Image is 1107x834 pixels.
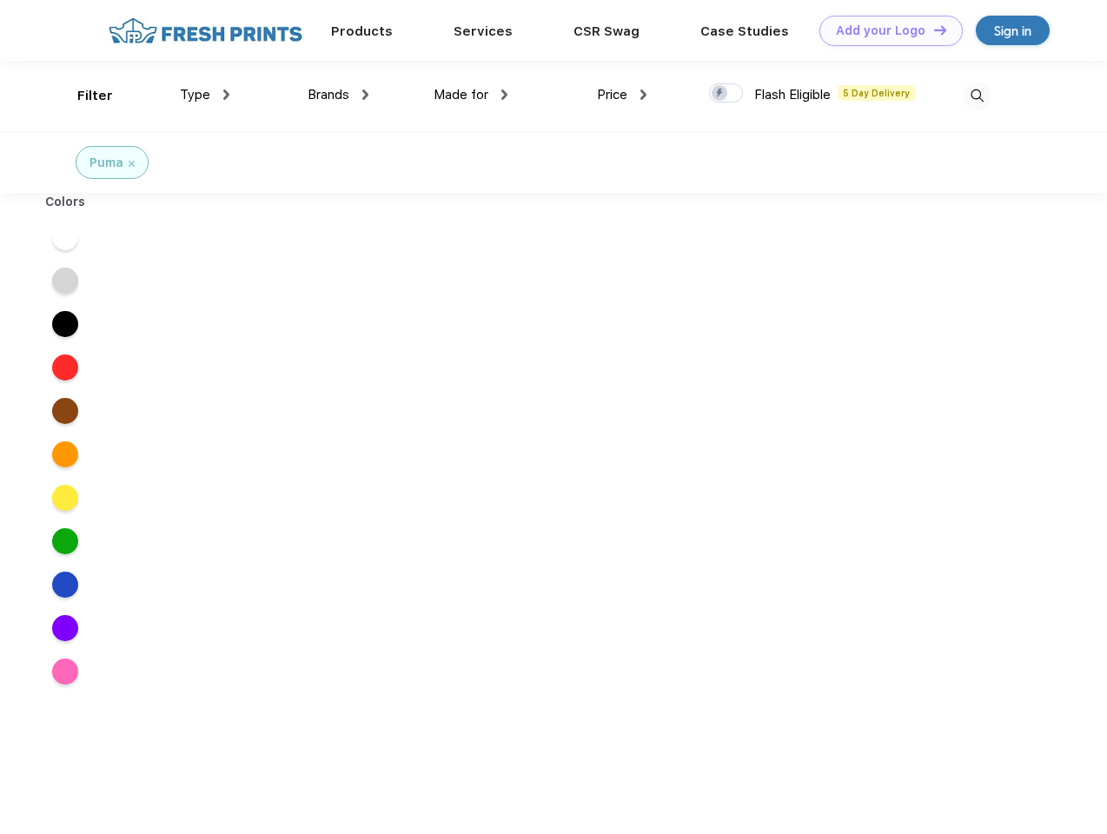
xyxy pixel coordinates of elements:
[454,23,513,39] a: Services
[934,25,946,35] img: DT
[362,89,368,100] img: dropdown.png
[308,87,349,103] span: Brands
[754,87,831,103] span: Flash Eligible
[180,87,210,103] span: Type
[501,89,507,100] img: dropdown.png
[573,23,640,39] a: CSR Swag
[976,16,1050,45] a: Sign in
[640,89,646,100] img: dropdown.png
[223,89,229,100] img: dropdown.png
[434,87,488,103] span: Made for
[836,23,925,38] div: Add your Logo
[129,161,135,167] img: filter_cancel.svg
[331,23,393,39] a: Products
[597,87,627,103] span: Price
[103,16,308,46] img: fo%20logo%202.webp
[838,85,915,101] span: 5 Day Delivery
[963,82,991,110] img: desktop_search.svg
[77,86,113,106] div: Filter
[32,193,99,211] div: Colors
[89,154,123,172] div: Puma
[994,21,1031,41] div: Sign in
